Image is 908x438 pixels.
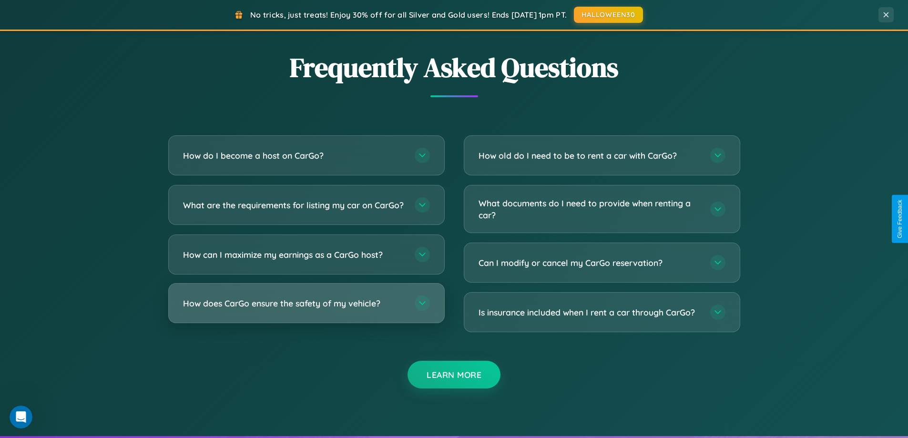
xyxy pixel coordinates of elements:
h3: How do I become a host on CarGo? [183,150,405,162]
h3: How does CarGo ensure the safety of my vehicle? [183,297,405,309]
span: No tricks, just treats! Enjoy 30% off for all Silver and Gold users! Ends [DATE] 1pm PT. [250,10,567,20]
h2: Frequently Asked Questions [168,49,740,86]
h3: Is insurance included when I rent a car through CarGo? [479,306,701,318]
button: HALLOWEEN30 [574,7,643,23]
iframe: Intercom live chat [10,406,32,428]
h3: How old do I need to be to rent a car with CarGo? [479,150,701,162]
h3: How can I maximize my earnings as a CarGo host? [183,249,405,261]
h3: What are the requirements for listing my car on CarGo? [183,199,405,211]
div: Give Feedback [897,200,903,238]
h3: Can I modify or cancel my CarGo reservation? [479,257,701,269]
button: Learn More [408,361,500,388]
h3: What documents do I need to provide when renting a car? [479,197,701,221]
